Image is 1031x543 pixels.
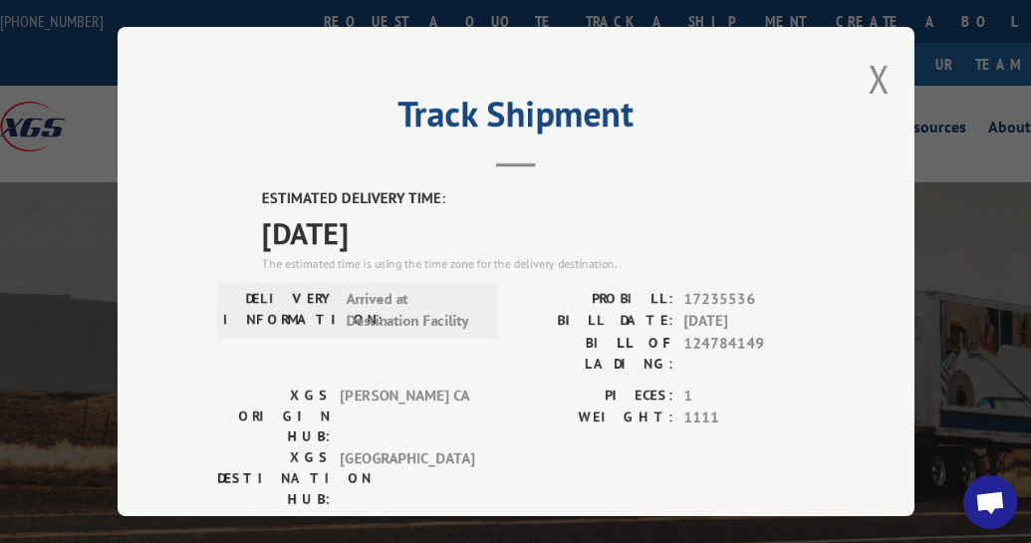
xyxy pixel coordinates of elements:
span: 1111 [683,407,815,429]
span: [PERSON_NAME] CA [340,385,474,447]
span: 17235536 [683,288,815,311]
label: PROBILL: [516,288,673,311]
div: The estimated time is using the time zone for the delivery destination. [262,255,815,273]
label: XGS ORIGIN HUB: [217,385,330,447]
label: BILL OF LADING: [516,333,673,375]
h2: Track Shipment [217,100,815,137]
span: 124784149 [683,333,815,375]
span: [DATE] [683,310,815,333]
div: Open chat [963,475,1017,529]
label: BILL DATE: [516,310,673,333]
label: XGS DESTINATION HUB: [217,447,330,510]
span: 1 [683,385,815,407]
span: [GEOGRAPHIC_DATA] [340,447,474,510]
button: Close modal [868,52,890,105]
span: Arrived at Destination Facility [346,288,480,333]
label: DELIVERY INFORMATION: [223,288,336,333]
label: PIECES: [516,385,673,407]
span: [DATE] [262,210,815,255]
label: ESTIMATED DELIVERY TIME: [262,187,815,210]
label: WEIGHT: [516,407,673,429]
